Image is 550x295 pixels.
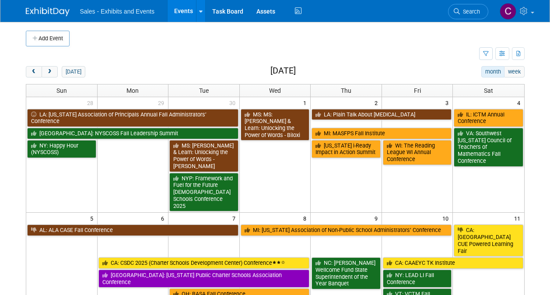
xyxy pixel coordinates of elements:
[270,66,296,76] h2: [DATE]
[312,257,381,289] a: NC: [PERSON_NAME] Wellcome Fund State Superintendent of the Year Banquet
[513,213,524,224] span: 11
[269,87,281,94] span: Wed
[42,66,58,77] button: next
[374,97,382,108] span: 2
[98,257,310,269] a: CA: CSDC 2025 (Charter Schools Development Center) Conference
[80,8,154,15] span: Sales - Exhibits and Events
[500,3,516,20] img: Christine Lurz
[460,8,480,15] span: Search
[157,97,168,108] span: 29
[341,87,351,94] span: Thu
[62,66,85,77] button: [DATE]
[27,225,238,236] a: AL: ALA CASE Fall Conference
[27,128,238,139] a: [GEOGRAPHIC_DATA]: NYSCOSS Fall Leadership Summit
[27,109,238,127] a: LA: [US_STATE] Association of Principals Annual Fall Administrators’ Conference
[383,140,452,165] a: WI: The Reading League WI Annual Conference
[199,87,209,94] span: Tue
[56,87,67,94] span: Sun
[228,97,239,108] span: 30
[383,270,452,288] a: NY: LEAD LI Fall Conference
[454,128,523,167] a: VA: Southwest [US_STATE] Council of Teachers of Mathematics Fall Conference
[126,87,139,94] span: Mon
[169,173,238,212] a: NYP: Framework and Fuel for the Future [DEMOGRAPHIC_DATA] Schools Conference 2025
[89,213,97,224] span: 5
[169,140,238,172] a: MS: [PERSON_NAME] & Learn: Unlocking the Power of Words - [PERSON_NAME]
[441,213,452,224] span: 10
[98,270,310,288] a: [GEOGRAPHIC_DATA]: [US_STATE] Public Charter Schools Association Conference
[481,66,504,77] button: month
[454,225,523,256] a: CA: [GEOGRAPHIC_DATA] CUE Powered Learning Fair
[414,87,421,94] span: Fri
[454,109,523,127] a: IL: ICTM Annual Conference
[516,97,524,108] span: 4
[241,225,452,236] a: MI: [US_STATE] Association of Non-Public School Administrators’ Conference
[448,4,488,19] a: Search
[312,128,452,139] a: MI: MASFPS Fall Institute
[504,66,524,77] button: week
[302,213,310,224] span: 8
[312,109,452,120] a: LA: Plain Talk About [MEDICAL_DATA]
[26,7,70,16] img: ExhibitDay
[445,97,452,108] span: 3
[231,213,239,224] span: 7
[160,213,168,224] span: 6
[27,140,96,158] a: NY: Happy Hour (NYSCOSS)
[484,87,493,94] span: Sat
[26,66,42,77] button: prev
[383,257,523,269] a: CA: CAAEYC TK Institute
[26,31,70,46] button: Add Event
[302,97,310,108] span: 1
[312,140,381,158] a: [US_STATE] i-Ready Impact in Action Summit
[86,97,97,108] span: 28
[241,109,310,141] a: MS: MS: [PERSON_NAME] & Learn: Unlocking the Power of Words - Biloxi
[374,213,382,224] span: 9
